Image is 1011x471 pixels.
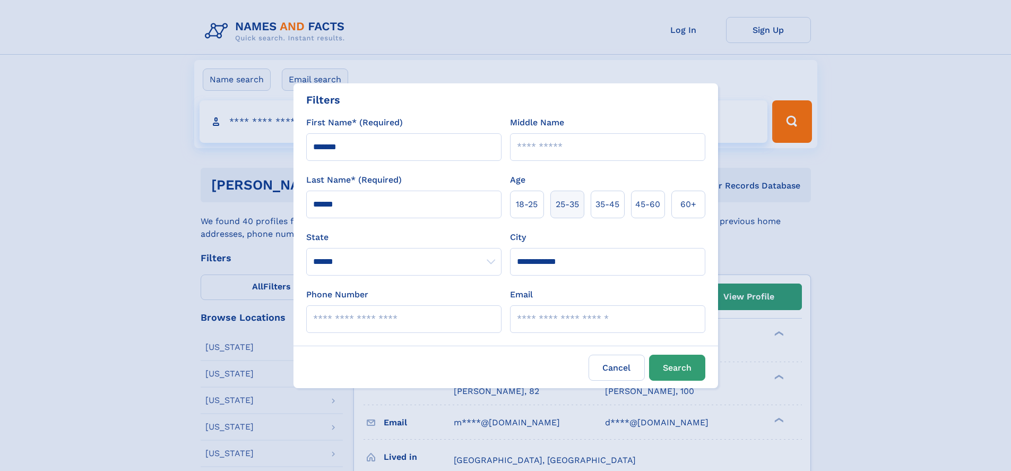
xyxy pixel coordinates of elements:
label: Age [510,174,525,186]
button: Search [649,355,705,381]
span: 45‑60 [635,198,660,211]
label: Email [510,288,533,301]
label: City [510,231,526,244]
span: 18‑25 [516,198,538,211]
span: 35‑45 [595,198,619,211]
span: 25‑35 [556,198,579,211]
label: First Name* (Required) [306,116,403,129]
label: Cancel [589,355,645,381]
label: State [306,231,502,244]
label: Phone Number [306,288,368,301]
div: Filters [306,92,340,108]
label: Last Name* (Required) [306,174,402,186]
label: Middle Name [510,116,564,129]
span: 60+ [680,198,696,211]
